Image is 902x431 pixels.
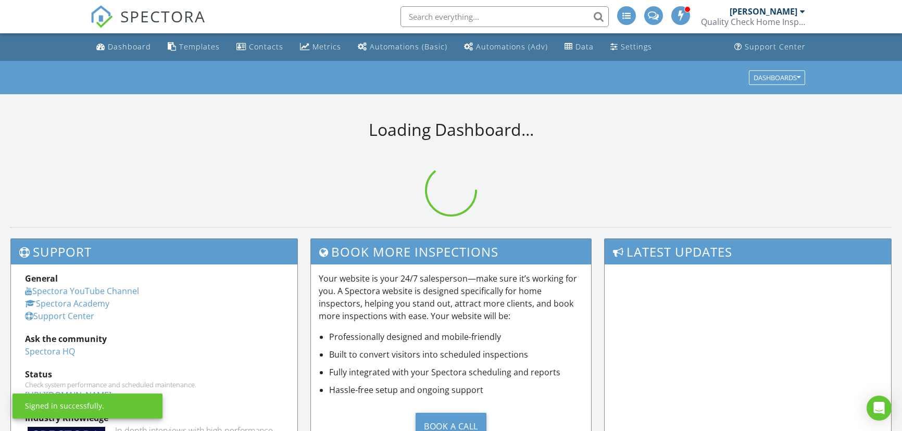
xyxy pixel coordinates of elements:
h3: Book More Inspections [311,239,591,264]
div: Dashboard [108,42,151,52]
a: Dashboard [92,37,155,57]
a: Spectora YouTube Channel [25,285,139,297]
li: Built to convert visitors into scheduled inspections [329,348,583,361]
li: Professionally designed and mobile-friendly [329,331,583,343]
li: Hassle-free setup and ongoing support [329,384,583,396]
button: Dashboards [749,70,805,85]
div: Settings [621,42,652,52]
span: SPECTORA [120,5,206,27]
div: Data [575,42,594,52]
a: SPECTORA [90,14,206,36]
strong: General [25,273,58,284]
div: Open Intercom Messenger [867,396,892,421]
div: Check system performance and scheduled maintenance. [25,381,283,389]
div: Automations (Adv) [476,42,548,52]
div: Metrics [312,42,341,52]
a: Spectora Academy [25,298,109,309]
a: Data [560,37,598,57]
a: Automations (Advanced) [460,37,552,57]
div: Status [25,368,283,381]
div: Dashboards [754,74,800,81]
div: Support Center [745,42,806,52]
img: The Best Home Inspection Software - Spectora [90,5,113,28]
a: Contacts [232,37,287,57]
h3: Support [11,239,297,264]
h3: Latest Updates [605,239,891,264]
div: [PERSON_NAME] [730,6,797,17]
div: Automations (Basic) [370,42,447,52]
div: Signed in successfully. [25,401,104,411]
a: Automations (Basic) [354,37,452,57]
a: Templates [164,37,224,57]
input: Search everything... [400,6,609,27]
a: Spectora HQ [25,346,75,357]
a: [URL][DOMAIN_NAME] [25,389,111,401]
a: Metrics [296,37,345,57]
p: Your website is your 24/7 salesperson—make sure it’s working for you. A Spectora website is desig... [319,272,583,322]
div: Templates [179,42,220,52]
a: Support Center [25,310,94,322]
a: Support Center [730,37,810,57]
div: Quality Check Home Inspection [701,17,805,27]
div: Contacts [249,42,283,52]
div: Ask the community [25,333,283,345]
li: Fully integrated with your Spectora scheduling and reports [329,366,583,378]
a: Settings [606,37,656,57]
